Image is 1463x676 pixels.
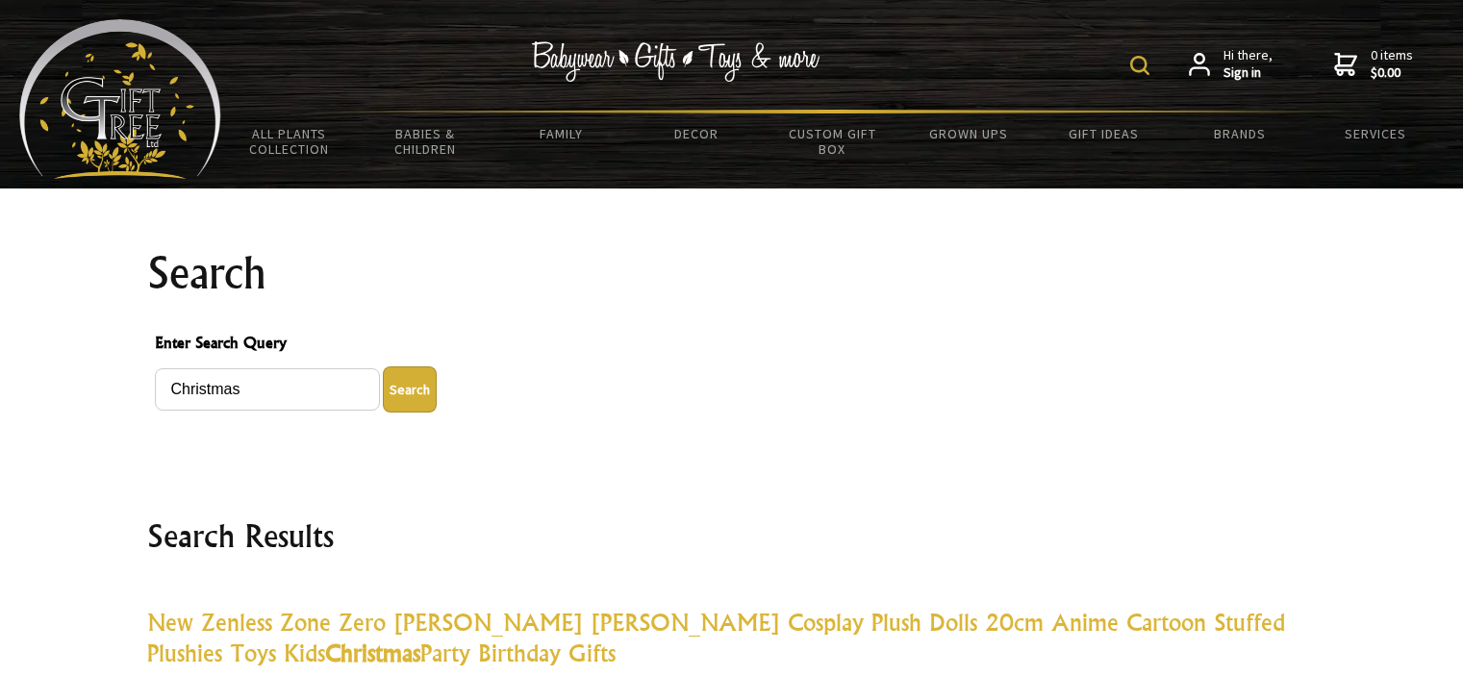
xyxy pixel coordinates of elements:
[383,366,437,413] button: Enter Search Query
[1371,46,1413,81] span: 0 items
[1334,47,1413,81] a: 0 items$0.00
[155,368,380,411] input: Enter Search Query
[1173,113,1308,154] a: Brands
[1036,113,1172,154] a: Gift Ideas
[325,638,420,667] highlight: Christmas
[629,113,765,154] a: Decor
[147,250,1317,296] h1: Search
[357,113,492,169] a: Babies & Children
[1308,113,1444,154] a: Services
[1371,64,1413,82] strong: $0.00
[492,113,628,154] a: Family
[155,331,1309,359] span: Enter Search Query
[765,113,900,169] a: Custom Gift Box
[19,19,221,179] img: Babyware - Gifts - Toys and more...
[221,113,357,169] a: All Plants Collection
[147,608,1285,667] a: New Zenless Zone Zero [PERSON_NAME] [PERSON_NAME] Cosplay Plush Dolls 20cm Anime Cartoon Stuffed ...
[1130,56,1149,75] img: product search
[532,41,820,82] img: Babywear - Gifts - Toys & more
[1189,47,1273,81] a: Hi there,Sign in
[147,513,1317,559] h2: Search Results
[900,113,1036,154] a: Grown Ups
[1223,64,1273,82] strong: Sign in
[1223,47,1273,81] span: Hi there,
